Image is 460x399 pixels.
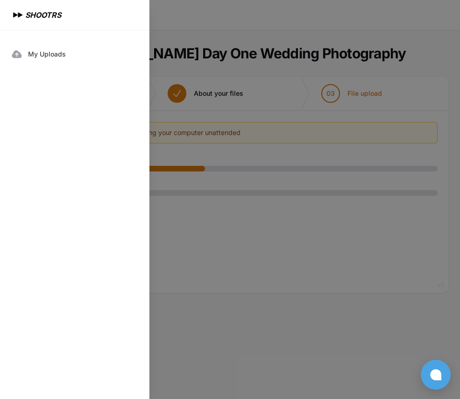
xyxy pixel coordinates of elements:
[421,360,451,390] button: Open chat window
[11,9,61,21] a: SHOOTRS SHOOTRS
[28,50,131,59] span: My Uploads
[25,9,61,21] h1: SHOOTRS
[7,45,135,64] a: My Uploads
[11,9,25,21] img: SHOOTRS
